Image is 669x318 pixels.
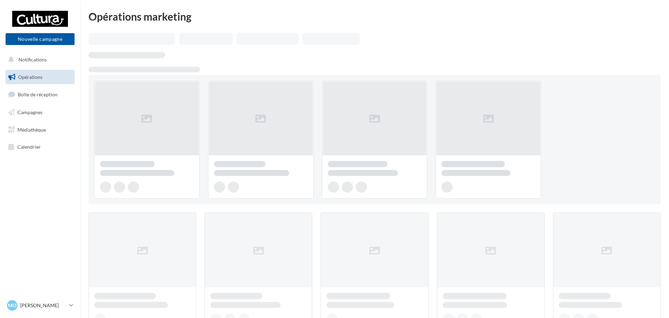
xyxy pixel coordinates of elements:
button: Notifications [4,52,73,67]
span: Calendrier [17,144,41,150]
a: Campagnes [4,105,76,120]
span: Opérations [18,74,43,80]
a: Boîte de réception [4,87,76,102]
a: Calendrier [4,140,76,154]
span: Notifications [18,57,47,62]
a: Mo [PERSON_NAME] [6,299,75,312]
span: Campagnes [17,109,43,115]
span: Mo [8,302,16,309]
span: Boîte de réception [18,91,57,97]
a: Opérations [4,70,76,84]
p: [PERSON_NAME] [20,302,67,309]
div: Opérations marketing [89,11,661,22]
a: Médiathèque [4,123,76,137]
span: Médiathèque [17,126,46,132]
button: Nouvelle campagne [6,33,75,45]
